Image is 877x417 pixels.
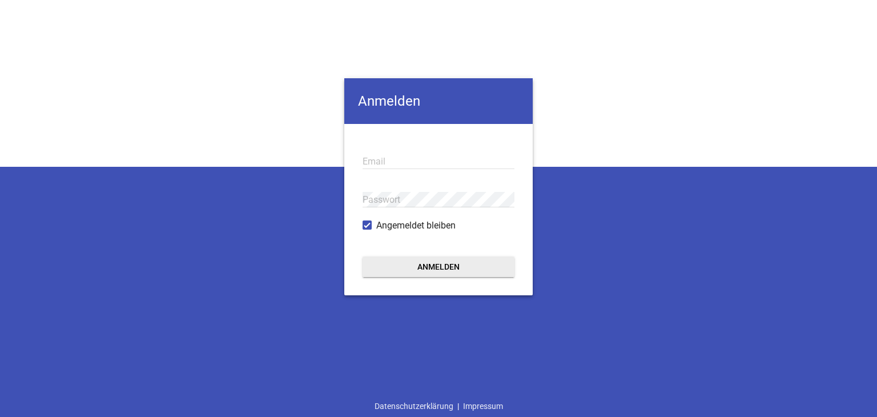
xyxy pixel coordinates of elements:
[371,395,457,417] a: Datenschutzerklärung
[363,256,514,277] button: Anmelden
[344,78,533,124] h4: Anmelden
[371,395,507,417] div: |
[459,395,507,417] a: Impressum
[376,219,456,232] span: Angemeldet bleiben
